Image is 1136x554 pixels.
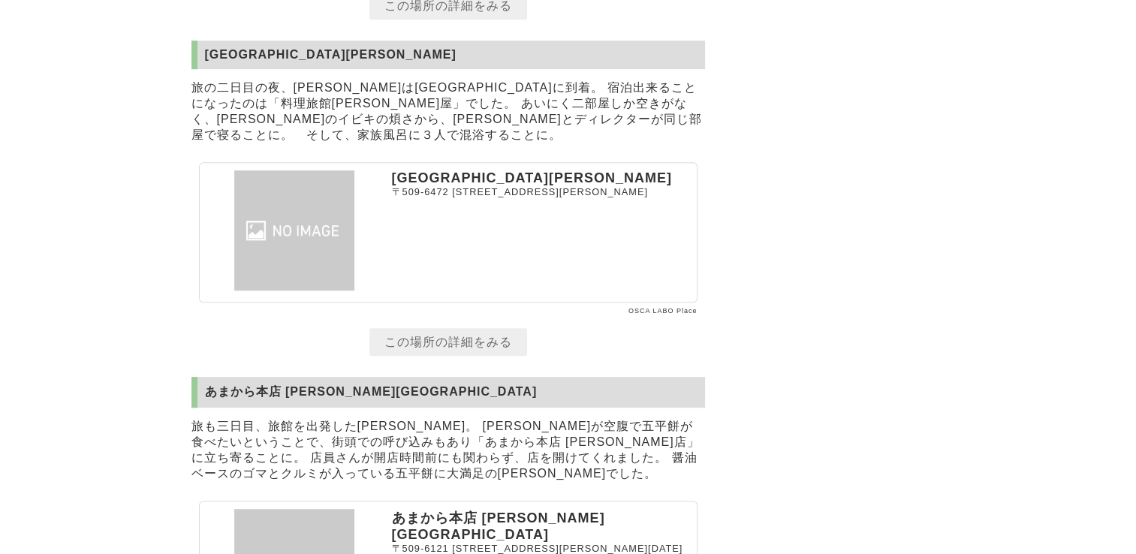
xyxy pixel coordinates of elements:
a: この場所の詳細をみる [369,328,527,356]
h2: あまから本店 [PERSON_NAME][GEOGRAPHIC_DATA] [191,377,705,408]
span: [STREET_ADDRESS][PERSON_NAME][DATE] [452,543,683,554]
p: 旅の二日目の夜、[PERSON_NAME]は[GEOGRAPHIC_DATA]に到着。 宿泊出来ることになったのは「料理旅館[PERSON_NAME]屋」でした。 あいにく二部屋しか空きがなく、... [191,77,705,147]
span: [STREET_ADDRESS][PERSON_NAME] [452,186,648,197]
span: 〒509-6472 [392,186,449,197]
span: 〒509-6121 [392,543,449,554]
img: 白狐温泉 料理旅館今井屋 [204,170,384,291]
a: OSCA LABO Place [628,307,698,315]
p: [GEOGRAPHIC_DATA][PERSON_NAME] [392,170,692,186]
p: 旅も三日目、旅館を出発した[PERSON_NAME]。 [PERSON_NAME]が空腹で五平餅が食べたいということで、街頭での呼び込みもあり「あまから本店 [PERSON_NAME]店」に立ち... [191,415,705,486]
h2: [GEOGRAPHIC_DATA][PERSON_NAME] [191,41,705,69]
p: あまから本店 [PERSON_NAME][GEOGRAPHIC_DATA] [392,509,692,543]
